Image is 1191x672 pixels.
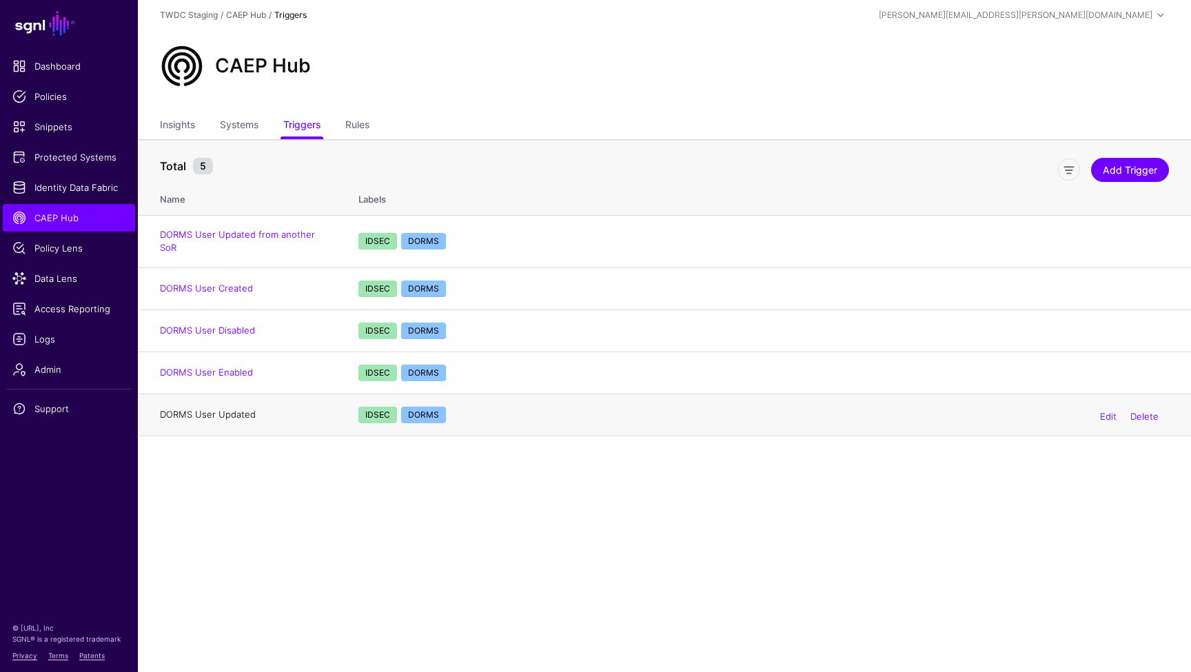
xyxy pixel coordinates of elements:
[345,179,1191,215] th: Labels
[160,113,195,139] a: Insights
[12,120,125,134] span: Snippets
[218,9,226,21] div: /
[401,233,446,250] span: DORMS
[160,283,253,294] a: DORMS User Created
[160,10,218,20] a: TWDC Staging
[138,179,345,215] th: Name
[220,113,258,139] a: Systems
[215,54,311,78] h2: CAEP Hub
[12,363,125,376] span: Admin
[12,302,125,316] span: Access Reporting
[358,281,397,297] span: IDSEC
[3,234,135,262] a: Policy Lens
[274,10,307,20] strong: Triggers
[160,367,253,378] a: DORMS User Enabled
[879,9,1152,21] div: [PERSON_NAME][EMAIL_ADDRESS][PERSON_NAME][DOMAIN_NAME]
[12,150,125,164] span: Protected Systems
[3,113,135,141] a: Snippets
[48,651,68,660] a: Terms
[12,59,125,73] span: Dashboard
[358,323,397,339] span: IDSEC
[79,651,105,660] a: Patents
[345,113,369,139] a: Rules
[358,407,397,423] span: IDSEC
[266,9,274,21] div: /
[3,204,135,232] a: CAEP Hub
[160,229,315,254] a: DORMS User Updated from another SoR
[3,295,135,323] a: Access Reporting
[226,10,266,20] a: CAEP Hub
[12,622,125,633] p: © [URL], Inc
[358,365,397,381] span: IDSEC
[12,332,125,346] span: Logs
[12,633,125,644] p: SGNL® is a registered trademark
[160,325,255,336] a: DORMS User Disabled
[3,325,135,353] a: Logs
[3,143,135,171] a: Protected Systems
[12,90,125,103] span: Policies
[12,181,125,194] span: Identity Data Fabric
[401,407,446,423] span: DORMS
[8,8,130,39] a: SGNL
[358,233,397,250] span: IDSEC
[12,211,125,225] span: CAEP Hub
[12,272,125,285] span: Data Lens
[193,158,213,174] small: 5
[3,83,135,110] a: Policies
[1130,411,1159,422] a: Delete
[3,52,135,80] a: Dashboard
[283,113,320,139] a: Triggers
[1091,158,1169,182] a: Add Trigger
[401,365,446,381] span: DORMS
[3,174,135,201] a: Identity Data Fabric
[3,265,135,292] a: Data Lens
[3,356,135,383] a: Admin
[401,323,446,339] span: DORMS
[401,281,446,297] span: DORMS
[160,159,186,173] strong: Total
[1100,411,1117,422] a: Edit
[12,651,37,660] a: Privacy
[12,402,125,416] span: Support
[12,241,125,255] span: Policy Lens
[160,409,256,420] a: DORMS User Updated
